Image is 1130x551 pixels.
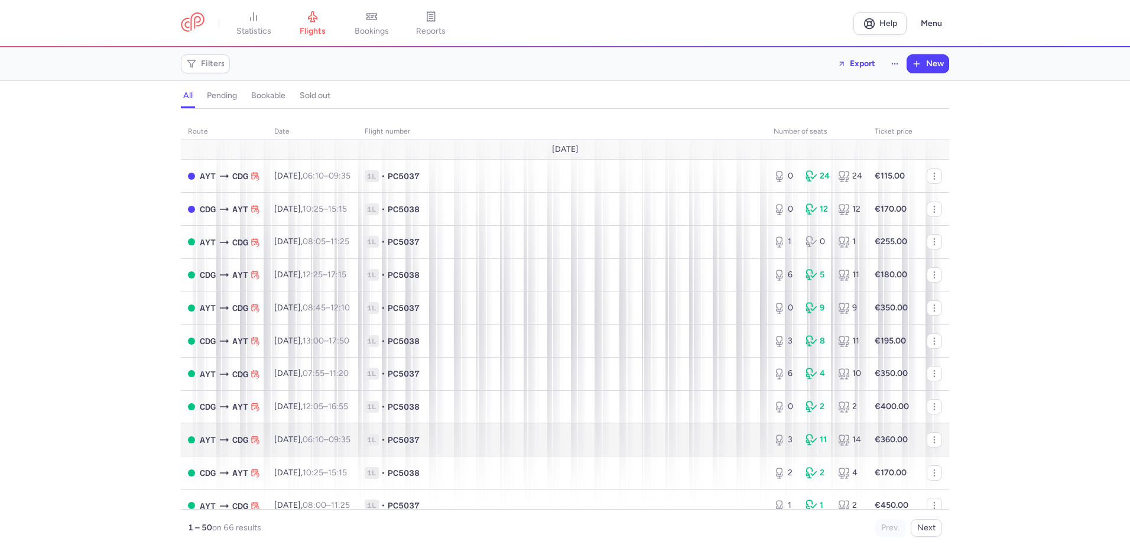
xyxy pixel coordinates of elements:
span: AYT [232,400,248,413]
div: 4 [838,467,861,479]
button: Prev. [875,519,906,537]
time: 10:25 [303,468,323,478]
span: • [381,302,385,314]
span: PC5038 [388,269,420,281]
span: – [303,270,346,280]
time: 10:25 [303,204,323,214]
span: – [303,468,347,478]
h4: pending [207,90,237,101]
span: AYT [200,433,216,446]
span: PC5037 [388,434,420,446]
span: PC5037 [388,500,420,511]
span: CDG [200,335,216,348]
time: 12:25 [303,270,323,280]
span: [DATE] [552,145,579,154]
span: Help [879,19,897,28]
span: 1L [365,500,379,511]
div: 0 [774,170,796,182]
span: CDG [200,466,216,479]
span: [DATE], [274,236,349,247]
div: 0 [774,401,796,413]
span: AYT [200,236,216,249]
span: AYT [232,268,248,281]
span: [DATE], [274,336,349,346]
div: 1 [838,236,861,248]
time: 16:55 [328,401,348,411]
time: 07:55 [303,368,324,378]
span: PC5037 [388,302,420,314]
span: reports [416,26,446,37]
strong: €115.00 [875,171,905,181]
div: 11 [838,269,861,281]
span: PC5038 [388,467,420,479]
time: 11:25 [330,236,349,247]
time: 13:00 [303,336,324,346]
div: 9 [806,302,828,314]
span: • [381,467,385,479]
span: [DATE], [274,303,350,313]
span: New [926,59,944,69]
div: 6 [774,368,796,380]
span: PC5038 [388,203,420,215]
span: 1L [365,434,379,446]
div: 5 [806,269,828,281]
span: bookings [355,26,389,37]
a: reports [401,11,460,37]
span: 1L [365,203,379,215]
div: 6 [774,269,796,281]
button: Next [911,519,942,537]
div: 14 [838,434,861,446]
button: Export [830,54,883,73]
strong: €450.00 [875,500,908,510]
time: 08:00 [303,500,326,510]
div: 9 [838,302,861,314]
span: 1L [365,401,379,413]
div: 0 [806,236,828,248]
span: CDG [232,302,248,315]
span: PC5037 [388,170,420,182]
div: 12 [838,203,861,215]
div: 4 [806,368,828,380]
span: – [303,303,350,313]
span: CDG [232,368,248,381]
span: [DATE], [274,468,347,478]
span: AYT [232,335,248,348]
div: 12 [806,203,828,215]
strong: €350.00 [875,303,908,313]
span: [DATE], [274,435,350,445]
span: statistics [236,26,271,37]
span: [DATE], [274,368,349,378]
span: – [303,236,349,247]
span: • [381,434,385,446]
span: [DATE], [274,204,347,214]
div: 10 [838,368,861,380]
time: 11:25 [331,500,350,510]
button: Menu [914,12,949,35]
time: 08:45 [303,303,326,313]
div: 11 [806,434,828,446]
span: • [381,203,385,215]
div: 1 [774,500,796,511]
span: PC5038 [388,401,420,413]
span: on 66 results [212,523,261,533]
div: 0 [774,302,796,314]
strong: €170.00 [875,204,907,214]
span: 1L [365,170,379,182]
div: 3 [774,434,796,446]
span: – [303,204,347,214]
span: PC5037 [388,368,420,380]
th: route [181,123,267,141]
span: AYT [232,203,248,216]
strong: €180.00 [875,270,907,280]
a: Help [853,12,907,35]
span: – [303,368,349,378]
strong: €195.00 [875,336,906,346]
span: – [303,171,350,181]
th: Flight number [358,123,767,141]
time: 15:15 [328,468,347,478]
span: – [303,401,348,411]
strong: €255.00 [875,236,907,247]
strong: €360.00 [875,435,908,445]
time: 17:50 [329,336,349,346]
th: date [267,123,358,141]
